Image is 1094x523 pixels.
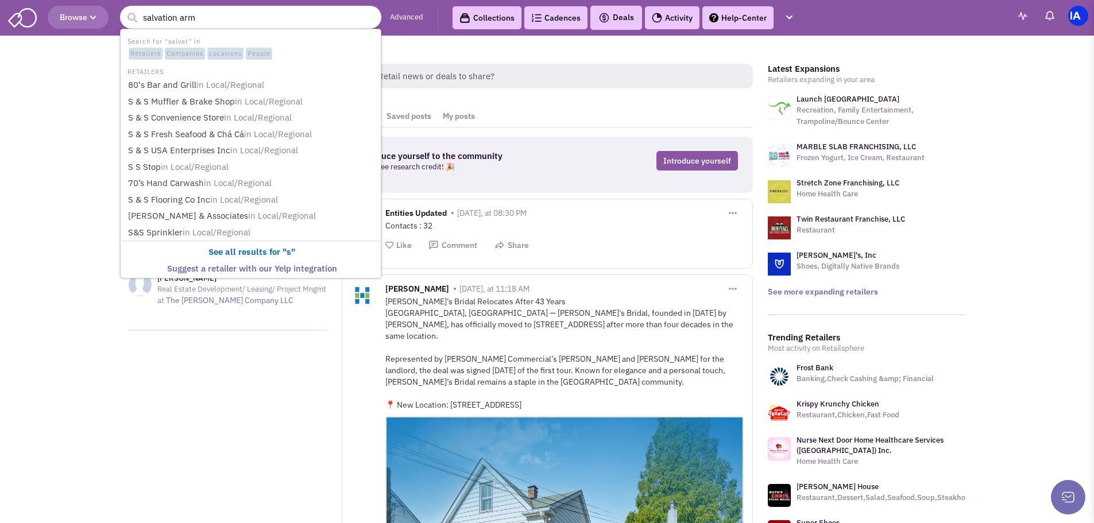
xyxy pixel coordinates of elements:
[125,192,379,208] a: S & S Flooring Co Incin Local/Regional
[797,492,977,503] p: Restaurant,Dessert,Salad,Seafood,Soup,Steakhouse
[385,220,744,231] div: Contacts : 32
[356,151,573,161] h3: Introduce yourself to the community
[246,48,272,60] span: People
[768,144,791,167] img: logo
[797,152,925,164] p: Frozen Yogurt, Ice Cream, Restaurant
[797,188,899,200] p: Home Health Care
[207,48,243,60] span: Locations
[524,6,587,29] a: Cadences
[1068,6,1088,26] img: Isabella Amezquita
[120,6,381,29] input: Search
[157,284,326,305] span: Real Estate Development/ Leasing/ Project Mngmt at
[396,240,412,250] span: Like
[210,194,278,205] span: in Local/Regional
[797,261,899,272] p: Shoes, Digitally Native Brands
[125,78,379,93] a: 80's Bar and Grillin Local/Regional
[125,225,379,241] a: S&S Sprinklerin Local/Regional
[8,6,37,28] img: SmartAdmin
[167,263,337,274] b: Suggest a retailer with our Yelp integration
[768,253,791,276] img: logo
[125,176,379,191] a: 70’s Hand Carwashin Local/Regional
[797,178,899,188] a: Stretch Zone Franchising, LLC
[797,104,966,127] p: Recreation, Family Entertainment, Trampoline/Bounce Center
[183,227,250,238] span: in Local/Regional
[797,250,876,260] a: [PERSON_NAME]'s, Inc
[122,34,380,61] li: Search for "salvat" in
[709,13,718,22] img: help.png
[125,245,379,260] a: See all results for "s"
[125,261,379,277] a: Suggest a retailer with our Yelp integration
[166,295,293,305] a: The [PERSON_NAME] Company LLC
[385,284,449,297] span: [PERSON_NAME]
[208,246,295,257] b: See all results for "s"
[385,240,412,251] button: Like
[129,48,163,60] span: Retailers
[369,64,753,88] span: Retail news or deals to share?
[797,224,905,236] p: Restaurant
[598,11,610,25] img: icon-deals.svg
[797,142,916,152] a: MARBLE SLAB FRANCHISING, LLC
[224,112,292,123] span: in Local/Regional
[248,210,316,221] span: in Local/Regional
[797,456,966,467] p: Home Health Care
[161,161,229,172] span: in Local/Regional
[125,110,379,126] a: S & S Convenience Storein Local/Regional
[797,399,879,409] a: Krispy Krunchy Chicken
[125,208,379,224] a: [PERSON_NAME] & Associatesin Local/Regional
[60,12,96,22] span: Browse
[797,363,833,373] a: Frost Bank
[437,106,481,127] a: My posts
[230,145,298,156] span: in Local/Regional
[494,240,529,251] button: Share
[797,214,905,224] a: Twin Restaurant Franchise, LLC
[385,208,447,221] span: Entities Updated
[768,343,966,354] p: Most activity on Retailsphere
[457,208,527,218] span: [DATE], at 08:30 PM
[645,6,699,29] a: Activity
[598,12,634,22] span: Deals
[768,216,791,239] img: logo
[797,94,899,104] a: Launch [GEOGRAPHIC_DATA]
[129,273,152,296] img: NoImageAvailable1.jpg
[385,296,744,410] div: [PERSON_NAME]’s Bridal Relocates After 43 Years [GEOGRAPHIC_DATA], [GEOGRAPHIC_DATA] — [PERSON_NA...
[48,6,109,29] button: Browse
[165,48,205,60] span: Companies
[652,13,662,23] img: Activity.png
[356,161,573,173] p: Get a free research credit! 🎉
[235,96,303,107] span: in Local/Regional
[768,96,791,119] img: logo
[381,106,437,127] a: Saved posts
[531,14,542,22] img: Cadences_logo.png
[453,6,521,29] a: Collections
[459,284,529,294] span: [DATE], at 11:18 AM
[390,12,423,23] a: Advanced
[702,6,774,29] a: Help-Center
[656,151,738,171] a: Introduce yourself
[797,409,899,421] p: Restaurant,Chicken,Fast Food
[797,482,879,491] a: [PERSON_NAME] House
[797,373,934,385] p: Banking,Check Cashing &amp; Financial
[768,332,966,343] h3: Trending Retailers
[595,10,637,25] button: Deals
[244,129,312,140] span: in Local/Regional
[196,79,264,90] span: in Local/Regional
[459,13,470,24] img: icon-collection-lavender-black.svg
[428,240,477,251] button: Comment
[768,74,966,86] p: Retailers expanding in your area
[125,160,379,175] a: S S Stopin Local/Regional
[122,65,380,77] li: RETAILERS
[768,64,966,74] h3: Latest Expansions
[797,435,944,455] a: Nurse Next Door Home Healthcare Services ([GEOGRAPHIC_DATA]) Inc.
[204,177,272,188] span: in Local/Regional
[768,180,791,203] img: logo
[125,143,379,158] a: S & S USA Enterprises Incin Local/Regional
[768,401,791,424] img: www.krispykrunchy.com
[768,365,791,388] img: www.frostbank.com
[125,127,379,142] a: S & S Fresh Seafood & Chá Cáin Local/Regional
[768,286,878,297] a: See more expanding retailers
[125,94,379,110] a: S & S Muffler & Brake Shopin Local/Regional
